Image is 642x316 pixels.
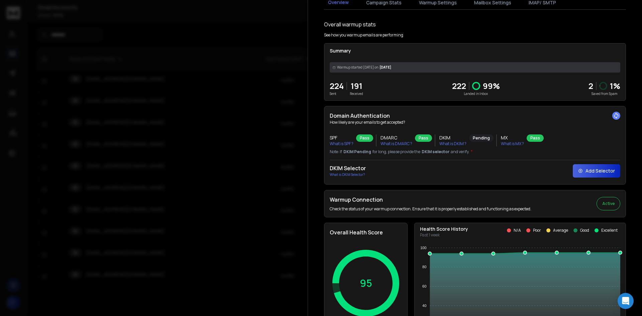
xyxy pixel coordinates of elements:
[422,304,426,308] tspan: 40
[439,134,466,141] h3: DKIM
[422,284,426,288] tspan: 60
[381,141,412,146] p: What is DMARC ?
[330,91,344,96] p: Sent
[573,164,620,178] button: Add Selector
[420,232,468,238] p: Past 1 week
[420,246,426,250] tspan: 100
[588,91,620,96] p: Saved from Spam
[343,149,371,154] span: DKIM Pending
[337,65,378,70] span: Warmup started [DATE] on
[439,141,466,146] p: What is DKIM ?
[330,141,353,146] p: What is SPF ?
[501,141,524,146] p: What is MX ?
[420,226,468,232] p: Health Score History
[330,62,620,73] div: [DATE]
[533,228,541,233] p: Poor
[452,81,466,91] p: 222
[330,134,353,141] h3: SPF
[324,32,403,38] p: See how you warmup emails are performing
[597,197,620,210] button: Active
[415,134,432,142] div: Pass
[330,47,620,54] p: Summary
[501,134,524,141] h3: MX
[330,149,620,154] p: Note: If for long, please provide the and verify.
[360,277,372,289] p: 95
[422,149,449,154] span: DKIM selector
[452,91,500,96] p: Landed in Inbox
[350,81,363,91] p: 191
[330,206,531,212] p: Check the status of your warmup connection. Ensure that it is properly established and functionin...
[330,81,344,91] p: 224
[330,164,366,172] h2: DKIM Selector
[514,228,521,233] p: N/A
[580,228,589,233] p: Good
[588,80,593,91] strong: 2
[422,265,426,269] tspan: 80
[527,134,544,142] div: Pass
[350,91,363,96] p: Received
[330,120,620,125] p: How likely are your emails to get accepted?
[330,112,620,120] h2: Domain Authentication
[618,293,634,309] div: Open Intercom Messenger
[330,196,531,204] h2: Warmup Connection
[330,172,366,177] p: What is DKIM Selector?
[381,134,412,141] h3: DMARC
[324,20,376,28] h1: Overall warmup stats
[553,228,568,233] p: Average
[483,81,500,91] p: 99 %
[610,81,620,91] p: 1 %
[601,228,618,233] p: Excellent
[330,228,402,236] h2: Overall Health Score
[356,134,373,142] div: Pass
[469,134,494,142] div: Pending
